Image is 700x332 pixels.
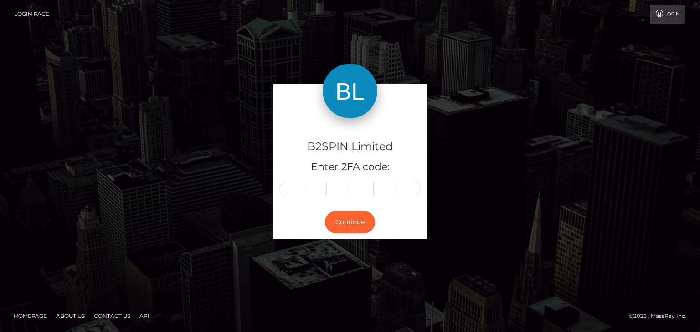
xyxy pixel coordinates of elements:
[10,309,51,323] a: Homepage
[629,311,693,321] div: © 2025 , MassPay Inc.
[279,160,421,174] h5: Enter 2FA code:
[650,5,685,24] a: Login
[52,309,88,323] a: About Us
[90,309,134,323] a: Contact Us
[136,309,153,323] a: API
[279,139,421,155] h4: B2SPIN Limited
[323,64,377,118] img: B2SPIN Limited
[325,211,375,233] button: Continue
[14,5,49,24] a: Login Page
